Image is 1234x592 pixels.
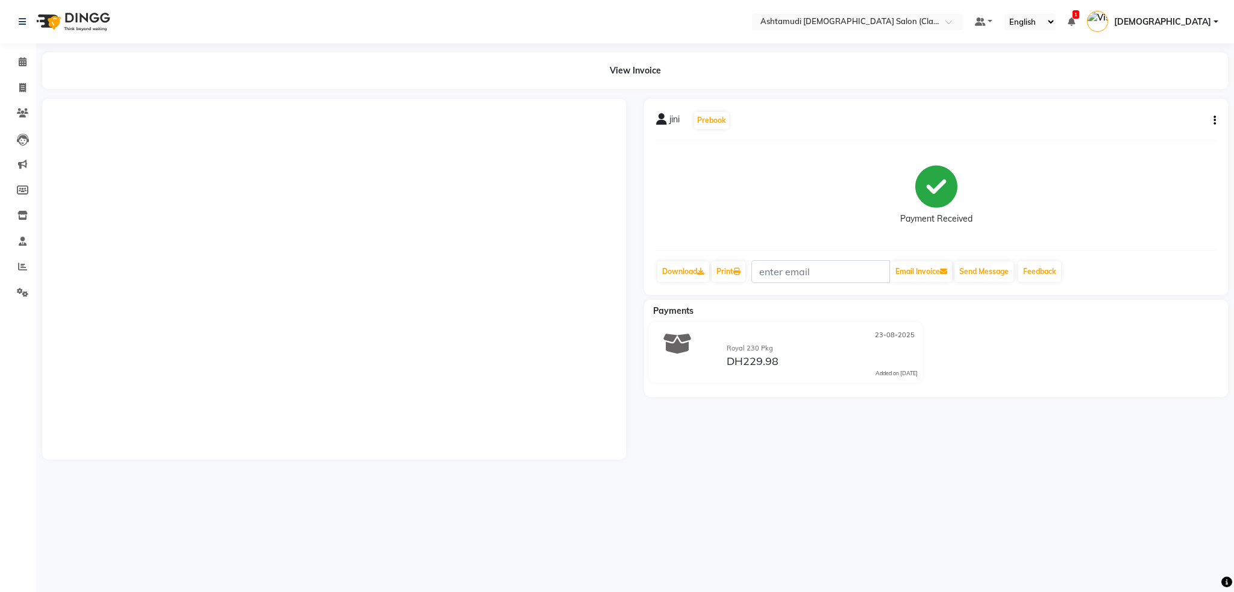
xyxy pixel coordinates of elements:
input: enter email [751,260,890,283]
a: Print [712,261,745,282]
a: 1 [1068,16,1075,27]
span: [DEMOGRAPHIC_DATA] [1114,16,1211,28]
div: View Invoice [42,52,1228,89]
button: Prebook [694,112,729,129]
div: Payment Received [900,213,972,225]
div: Royal 230 Pkg [727,343,918,354]
span: Payments [653,305,694,316]
img: Vishnu [1087,11,1108,32]
span: 23-08-2025 [875,330,915,340]
button: Email Invoice [891,261,952,282]
span: DH229.98 [727,354,778,371]
span: 1 [1073,10,1079,19]
a: Feedback [1018,261,1061,282]
div: Added on [DATE] [875,369,918,378]
span: jini [669,113,680,130]
img: logo [31,5,113,39]
a: Download [657,261,709,282]
button: Send Message [954,261,1013,282]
